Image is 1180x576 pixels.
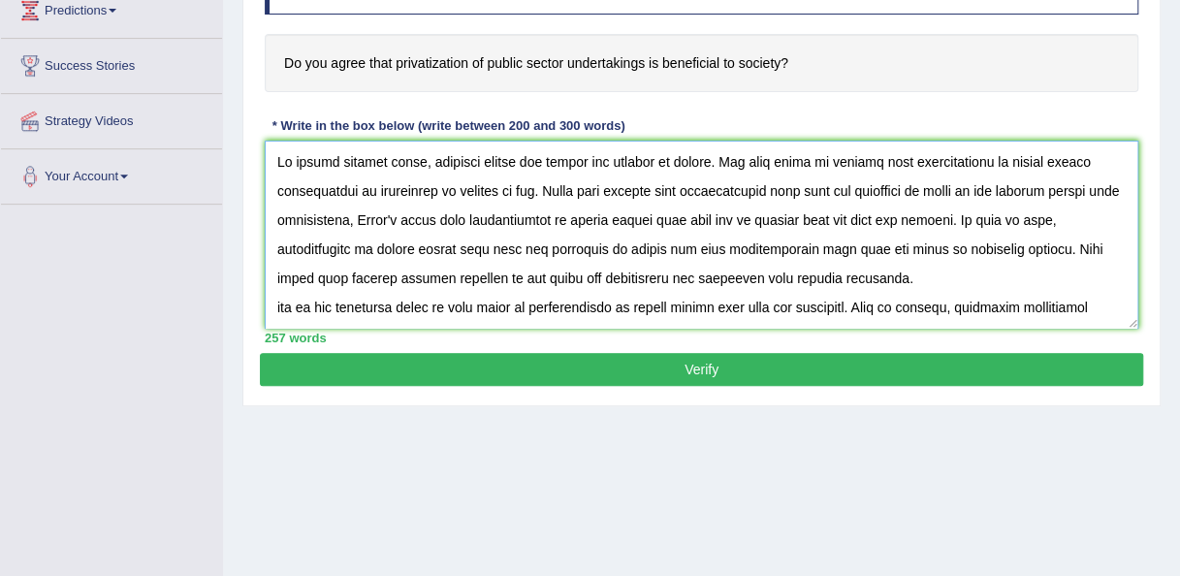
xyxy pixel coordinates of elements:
a: Strategy Videos [1,94,222,143]
h4: Do you agree that privatization of public sector undertakings is beneficial to society? [265,34,1138,93]
a: Success Stories [1,39,222,87]
a: Your Account [1,149,222,198]
button: Verify [260,353,1143,386]
div: * Write in the box below (write between 200 and 300 words) [265,116,632,135]
div: 257 words [265,329,1138,347]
